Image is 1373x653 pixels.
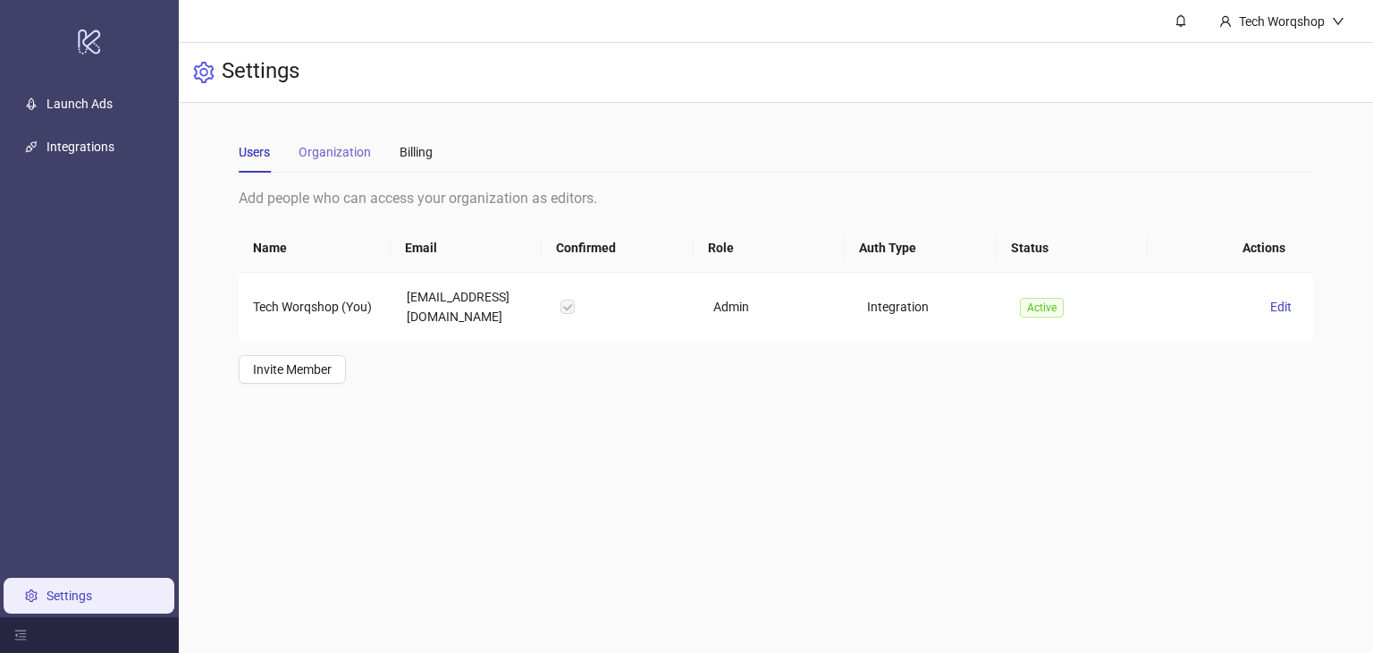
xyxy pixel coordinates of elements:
span: setting [193,62,215,83]
th: Name [239,224,390,273]
span: menu-fold [14,629,27,641]
button: Edit [1263,296,1299,318]
span: Edit [1270,300,1292,314]
th: Role [694,224,845,273]
div: Add people who can access your organization as editors. [239,187,1312,209]
td: [EMAIL_ADDRESS][DOMAIN_NAME] [392,273,546,341]
span: Invite Member [253,362,332,377]
span: down [1332,15,1344,28]
div: Tech Worqshop [1232,12,1332,31]
h3: Settings [222,57,299,88]
span: user [1219,15,1232,28]
div: Billing [400,142,433,162]
th: Status [997,224,1148,273]
th: Email [391,224,542,273]
th: Confirmed [542,224,693,273]
th: Auth Type [845,224,996,273]
a: Integrations [46,140,114,154]
td: Integration [853,273,1007,341]
th: Actions [1148,224,1300,273]
span: bell [1175,14,1187,27]
span: Active [1020,298,1064,318]
button: Invite Member [239,355,346,384]
td: Admin [699,273,853,341]
div: Organization [299,142,371,162]
td: Tech Worqshop (You) [239,273,392,341]
a: Launch Ads [46,97,113,111]
a: Settings [46,589,92,603]
div: Users [239,142,270,162]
